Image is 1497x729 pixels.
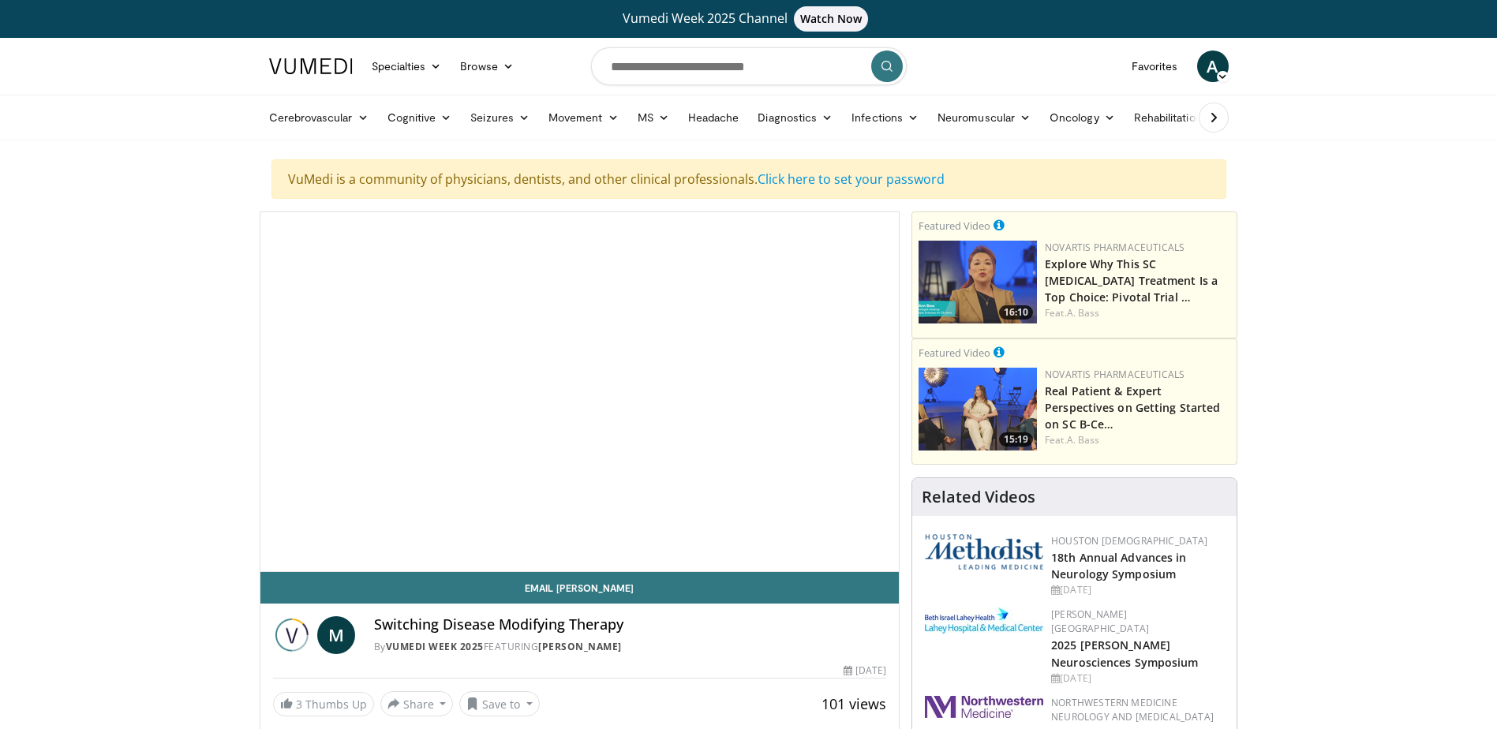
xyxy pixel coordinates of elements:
a: Headache [679,102,749,133]
a: Specialties [362,50,451,82]
a: 2025 [PERSON_NAME] Neurosciences Symposium [1051,637,1198,669]
span: Vumedi Week 2025 Channel [623,9,875,27]
a: A [1197,50,1229,82]
a: Oncology [1040,102,1125,133]
span: 3 [296,697,302,712]
input: Search topics, interventions [591,47,907,85]
button: Share [380,691,454,716]
img: 2bf30652-7ca6-4be0-8f92-973f220a5948.png.150x105_q85_crop-smart_upscale.png [919,368,1037,450]
a: A. Bass [1067,433,1100,447]
a: Favorites [1122,50,1188,82]
div: Feat. [1045,306,1230,320]
a: Rehabilitation [1125,102,1211,133]
a: Seizures [461,102,539,133]
div: [DATE] [1051,671,1224,686]
img: e7977282-282c-4444-820d-7cc2733560fd.jpg.150x105_q85_autocrop_double_scale_upscale_version-0.2.jpg [925,607,1043,634]
a: [PERSON_NAME] [538,640,622,653]
div: [DATE] [1051,583,1224,597]
span: Watch Now [794,6,869,32]
h4: Related Videos [922,488,1035,507]
h4: Switching Disease Modifying Therapy [374,616,887,634]
a: Movement [539,102,628,133]
span: 15:19 [999,432,1033,447]
a: 18th Annual Advances in Neurology Symposium [1051,550,1186,581]
a: 3 Thumbs Up [273,692,374,716]
a: Explore Why This SC [MEDICAL_DATA] Treatment Is a Top Choice: Pivotal Trial … [1045,256,1218,305]
a: Northwestern Medicine Neurology and [MEDICAL_DATA] [1051,696,1214,723]
span: 16:10 [999,305,1033,320]
div: Feat. [1045,433,1230,447]
a: [PERSON_NAME][GEOGRAPHIC_DATA] [1051,607,1149,635]
a: Infections [842,102,928,133]
a: Houston [DEMOGRAPHIC_DATA] [1051,534,1207,548]
a: Browse [451,50,523,82]
img: fac2b8e8-85fa-4965-ac55-c661781e9521.png.150x105_q85_crop-smart_upscale.png [919,241,1037,323]
a: Real Patient & Expert Perspectives on Getting Started on SC B-Ce… [1045,383,1220,432]
small: Featured Video [919,219,990,233]
a: Vumedi Week 2025 ChannelWatch Now [271,6,1226,32]
small: Featured Video [919,346,990,360]
img: 2a462fb6-9365-492a-ac79-3166a6f924d8.png.150x105_q85_autocrop_double_scale_upscale_version-0.2.jpg [925,696,1043,718]
a: 16:10 [919,241,1037,323]
a: 15:19 [919,368,1037,450]
a: A. Bass [1067,306,1100,320]
a: Cerebrovascular [260,102,378,133]
a: Click here to set your password [758,170,945,188]
a: Cognitive [378,102,462,133]
a: Neuromuscular [928,102,1040,133]
button: Save to [459,691,540,716]
a: Vumedi Week 2025 [386,640,484,653]
div: [DATE] [844,664,886,678]
a: Novartis Pharmaceuticals [1045,368,1185,381]
img: Vumedi Week 2025 [273,616,311,654]
div: By FEATURING [374,640,887,654]
div: VuMedi is a community of physicians, dentists, and other clinical professionals. [271,159,1226,199]
a: Diagnostics [748,102,842,133]
a: M [317,616,355,654]
span: 101 views [821,694,886,713]
img: VuMedi Logo [269,58,353,74]
img: 5e4488cc-e109-4a4e-9fd9-73bb9237ee91.png.150x105_q85_autocrop_double_scale_upscale_version-0.2.png [925,534,1043,570]
a: MS [628,102,679,133]
video-js: Video Player [260,212,900,572]
a: Email [PERSON_NAME] [260,572,900,604]
a: Novartis Pharmaceuticals [1045,241,1185,254]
